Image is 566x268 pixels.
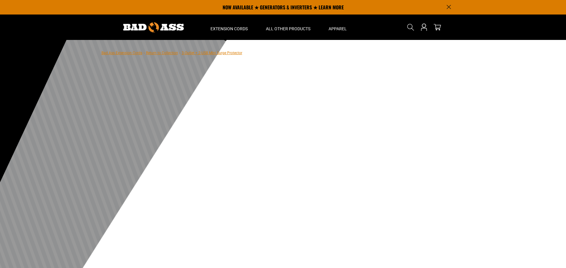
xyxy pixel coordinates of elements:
[201,15,257,40] summary: Extension Cords
[329,26,347,31] span: Apparel
[266,26,310,31] span: All Other Products
[101,51,142,55] a: Bad Ass Extension Cords
[210,26,248,31] span: Extension Cords
[319,15,356,40] summary: Apparel
[257,15,319,40] summary: All Other Products
[182,51,242,55] span: 3-Outlet + 2-USB Mini Surge Protector
[406,22,415,32] summary: Search
[123,22,184,32] img: Bad Ass Extension Cords
[146,51,178,55] a: Return to Collection
[144,51,145,55] span: ›
[179,51,180,55] span: ›
[101,49,242,56] nav: breadcrumbs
